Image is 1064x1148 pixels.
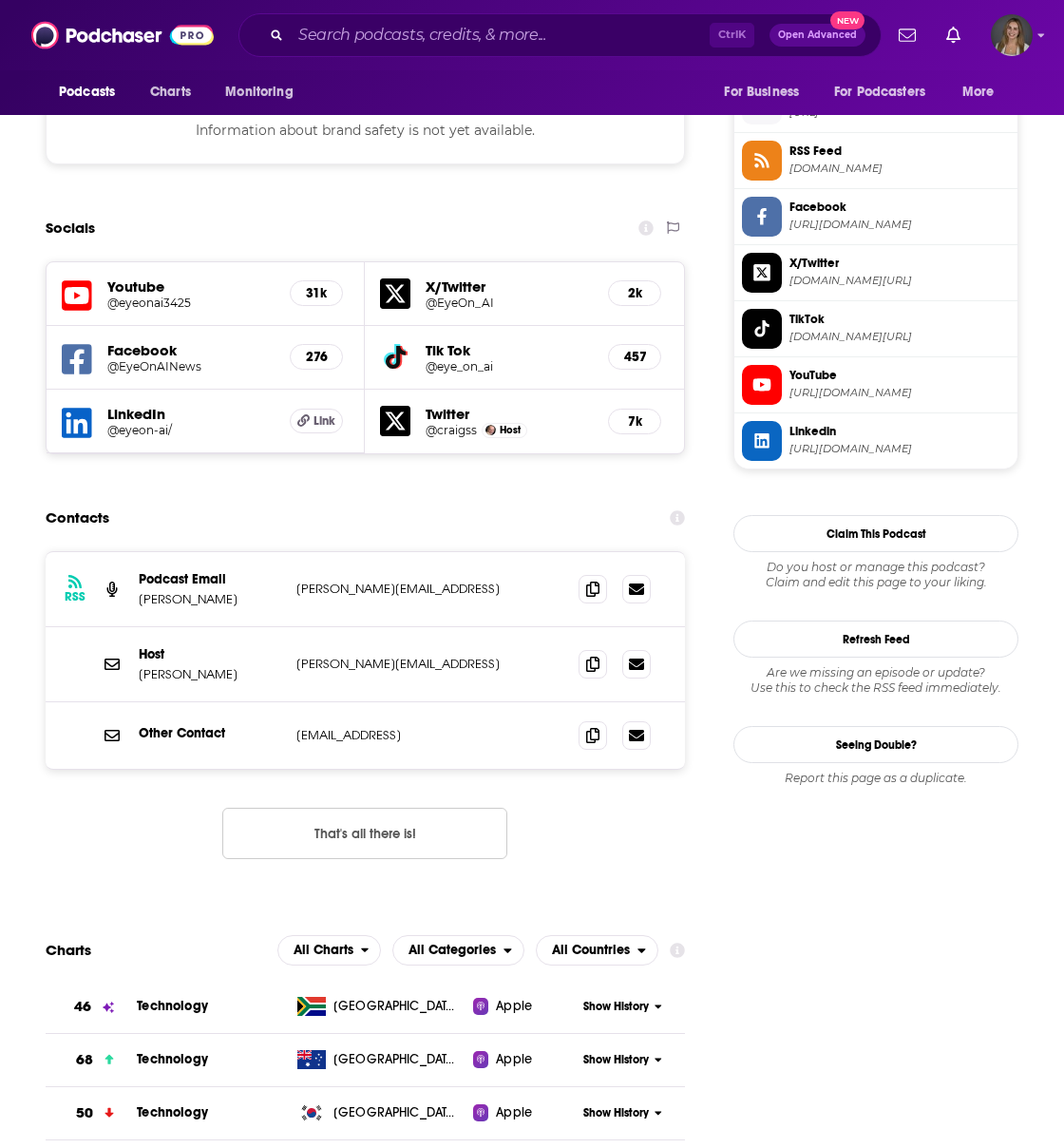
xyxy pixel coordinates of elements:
[789,311,1010,328] span: TikTok
[710,23,754,48] span: Ctrl K
[138,74,202,110] a: Charts
[962,79,995,105] span: More
[296,656,548,672] p: [PERSON_NAME][EMAIL_ADDRESS]
[290,1050,473,1069] a: [GEOGRAPHIC_DATA]
[733,726,1018,763] a: Seeing Double?
[789,274,1010,288] span: twitter.com/EyeOn_AI
[769,24,865,47] button: Open AdvancedNew
[834,79,925,105] span: For Podcasters
[137,998,208,1014] a: Technology
[139,591,281,607] p: [PERSON_NAME]
[496,1103,532,1122] span: Apple
[473,1050,575,1069] a: Apple
[107,341,275,359] h5: Facebook
[789,330,1010,344] span: tiktok.com/@eye_on_ai
[536,935,658,966] button: open menu
[139,571,281,587] p: Podcast Email
[107,405,275,423] h5: LinkedIn
[583,999,649,1015] span: Show History
[939,19,968,51] a: Show notifications dropdown
[107,423,275,437] a: @eyeon-ai/
[742,253,1010,293] a: X/Twitter[DOMAIN_NAME][URL]
[949,74,1018,110] button: open menu
[789,423,1010,440] span: Linkedin
[306,349,327,365] h5: 276
[107,296,275,310] h5: @eyeonai3425
[742,421,1010,461] a: Linkedin[URL][DOMAIN_NAME]
[742,365,1010,405] a: YouTube[URL][DOMAIN_NAME]
[46,941,91,959] h2: Charts
[137,1104,208,1120] a: Technology
[733,665,1018,696] div: Are we missing an episode or update? Use this to check the RSS feed immediately.
[500,424,521,436] span: Host
[426,423,477,437] h5: @craigss
[733,560,1018,590] div: Claim and edit this page to your liking.
[426,359,593,373] a: @eye_on_ai
[313,413,335,429] span: Link
[408,944,496,957] span: All Categories
[789,442,1010,456] span: https://www.linkedin.com/company/eyeon-ai/
[733,621,1018,658] button: Refresh Feed
[552,944,630,957] span: All Countries
[139,725,281,741] p: Other Contact
[238,13,882,57] div: Search podcasts, credits, & more...
[789,143,1010,160] span: RSS Feed
[46,981,137,1033] a: 46
[107,359,275,373] a: @EyeOnAINews
[76,1102,93,1124] h3: 50
[290,997,473,1016] a: [GEOGRAPHIC_DATA]
[583,1105,649,1121] span: Show History
[991,14,1033,56] img: User Profile
[822,74,953,110] button: open menu
[277,935,382,966] button: open menu
[290,409,343,433] a: Link
[291,20,710,50] input: Search podcasts, credits, & more...
[733,560,1018,575] span: Do you host or manage this podcast?
[789,386,1010,400] span: https://www.youtube.com/@eyeonai3425
[31,17,214,53] a: Podchaser - Follow, Share and Rate Podcasts
[789,367,1010,384] span: YouTube
[76,1049,93,1071] h3: 68
[392,935,524,966] button: open menu
[575,1105,672,1121] button: Show History
[46,500,109,536] h2: Contacts
[212,74,317,110] button: open menu
[222,808,507,859] button: Nothing here.
[496,1050,532,1069] span: Apple
[485,425,496,435] img: Craig S. Smith
[991,14,1033,56] button: Show profile menu
[392,935,524,966] h2: Categories
[290,1103,473,1122] a: [GEOGRAPHIC_DATA], Republic of
[46,1034,137,1086] a: 68
[333,1050,457,1069] span: Australia
[536,935,658,966] h2: Countries
[742,141,1010,181] a: RSS Feed[DOMAIN_NAME]
[742,309,1010,349] a: TikTok[DOMAIN_NAME][URL]
[778,30,857,40] span: Open Advanced
[306,285,327,301] h5: 31k
[74,996,91,1018] h3: 46
[789,199,1010,216] span: Facebook
[426,296,593,310] a: @EyeOn_AI
[624,349,645,365] h5: 457
[473,1103,575,1122] a: Apple
[59,79,115,105] span: Podcasts
[225,79,293,105] span: Monitoring
[496,997,532,1016] span: Apple
[333,1103,457,1122] span: Korea, Republic of
[789,218,1010,232] span: https://www.facebook.com/EyeOnAINews
[426,277,593,296] h5: X/Twitter
[575,1052,672,1068] button: Show History
[137,1051,208,1067] a: Technology
[150,79,191,105] span: Charts
[624,285,645,301] h5: 2k
[65,589,85,604] h3: RSS
[742,197,1010,237] a: Facebook[URL][DOMAIN_NAME]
